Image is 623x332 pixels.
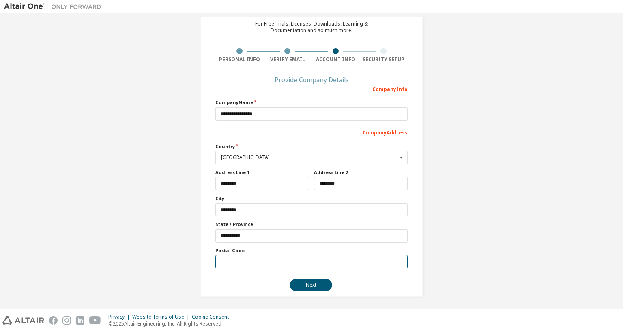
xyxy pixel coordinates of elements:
div: Provide Company Details [215,77,408,82]
div: Company Address [215,126,408,138]
div: Cookie Consent [192,314,234,320]
label: Company Name [215,99,408,106]
div: Website Terms of Use [132,314,192,320]
img: Altair One [4,2,105,11]
img: facebook.svg [49,316,58,325]
button: Next [290,279,332,291]
label: Address Line 1 [215,169,309,176]
div: For Free Trials, Licenses, Downloads, Learning & Documentation and so much more. [255,21,368,34]
div: Account Info [311,56,360,63]
div: Verify Email [264,56,312,63]
img: altair_logo.svg [2,316,44,325]
label: Postal Code [215,247,408,254]
img: instagram.svg [62,316,71,325]
img: youtube.svg [89,316,101,325]
div: Security Setup [360,56,408,63]
label: Address Line 2 [314,169,408,176]
label: City [215,195,408,202]
div: [GEOGRAPHIC_DATA] [221,155,397,160]
img: linkedin.svg [76,316,84,325]
div: Privacy [108,314,132,320]
div: Company Info [215,82,408,95]
label: State / Province [215,221,408,228]
label: Country [215,143,408,150]
p: © 2025 Altair Engineering, Inc. All Rights Reserved. [108,320,234,327]
div: Personal Info [215,56,264,63]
